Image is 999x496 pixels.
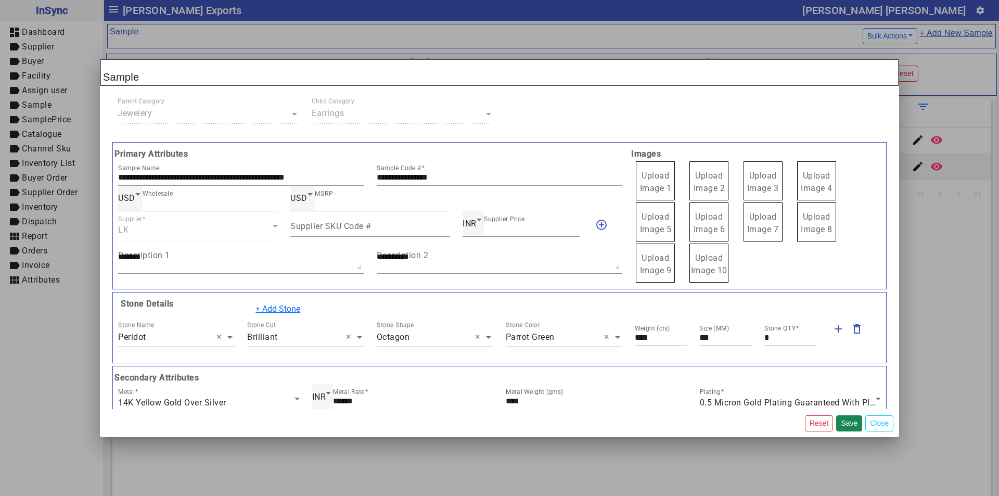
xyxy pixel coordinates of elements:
[836,415,862,431] button: Save
[118,388,135,396] mat-label: Metal
[315,190,333,197] mat-label: MSRP
[118,250,170,260] mat-label: Description 1
[747,212,779,234] span: Upload Image 7
[635,325,670,332] mat-label: Weight (cts)
[312,392,326,402] span: INR
[118,215,143,223] mat-label: Supplier
[506,320,540,329] div: Stone Color
[216,331,225,344] span: Clear all
[118,193,135,203] span: USD
[463,219,477,228] span: INR
[805,415,834,431] button: Reset
[377,250,429,260] mat-label: Description 2
[604,331,613,344] span: Clear all
[377,320,414,329] div: Stone Shape
[312,97,355,106] div: Child Category
[747,171,779,193] span: Upload Image 3
[700,398,918,408] span: 0.5 Micron Gold Plating Guaranteed With Platinum Coat
[112,148,629,160] b: Primary Attributes
[377,164,421,172] mat-label: Sample Code #
[290,221,372,231] mat-label: Supplier SKU Code #
[118,164,159,172] mat-label: Sample Name
[629,148,887,160] b: Images
[700,388,721,396] mat-label: Plating
[595,219,608,231] mat-icon: add_circle_outline
[475,331,484,344] span: Clear all
[640,253,672,275] span: Upload Image 9
[118,320,154,329] div: Stone Name
[699,325,729,332] mat-label: Size (MM)
[100,59,899,86] h2: Sample
[290,193,308,203] span: USD
[851,323,863,335] mat-icon: delete_outline
[249,299,307,319] button: + Add Stone
[118,97,164,106] div: Parent Category
[118,398,226,408] span: 14K Yellow Gold Over Silver
[346,331,355,344] span: Clear all
[801,212,832,234] span: Upload Image 8
[832,323,844,335] mat-icon: add
[247,320,276,329] div: Stone Cut
[694,212,725,234] span: Upload Image 6
[143,190,173,197] mat-label: Wholesale
[865,415,893,431] button: Close
[333,388,365,396] mat-label: Metal Rate
[764,325,796,332] mat-label: Stone QTY
[506,388,563,396] mat-label: Metal Weight (gms)
[640,212,672,234] span: Upload Image 5
[112,372,887,384] b: Secondary Attributes
[484,215,524,223] mat-label: Supplier Price
[801,171,832,193] span: Upload Image 4
[640,171,672,193] span: Upload Image 1
[118,299,174,309] b: Stone Details
[694,171,725,193] span: Upload Image 2
[691,253,727,275] span: Upload Image 10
